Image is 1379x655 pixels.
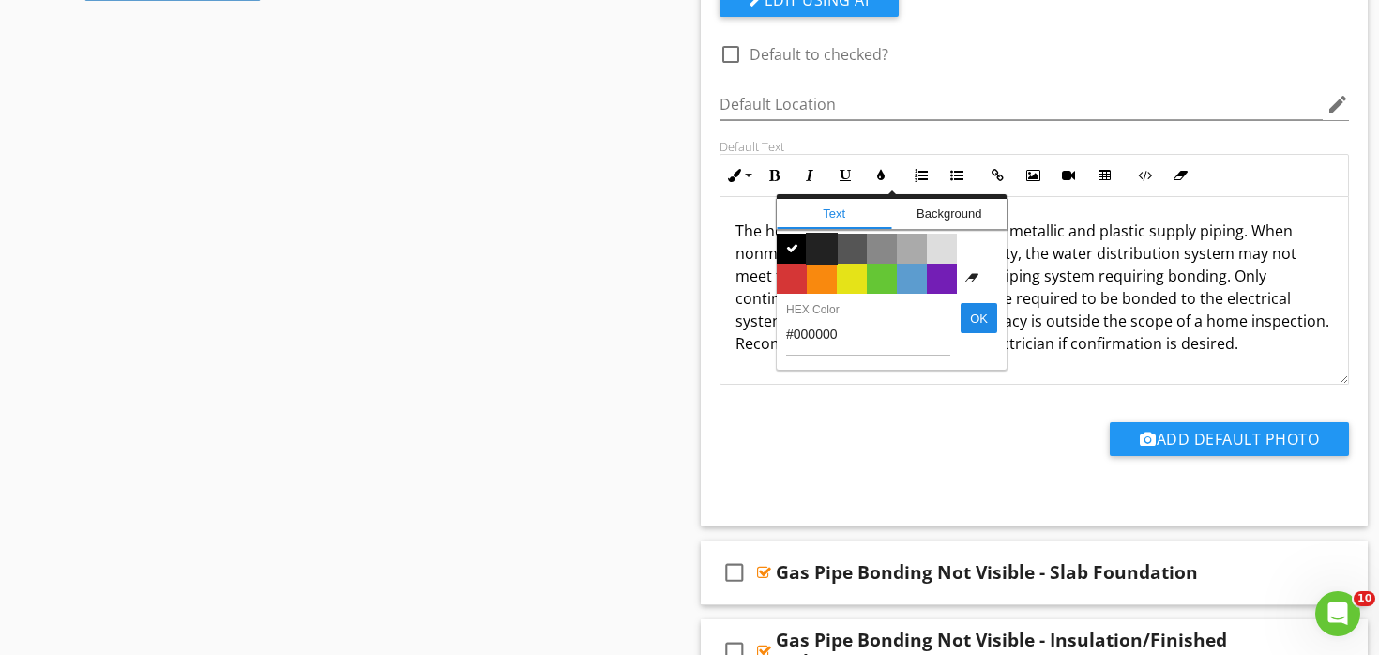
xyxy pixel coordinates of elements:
[786,311,950,356] input: HEX Color
[777,234,807,264] span: 
[1326,93,1349,115] i: edit
[786,303,950,316] label: HEX Color
[720,89,1323,120] input: Default Location
[720,139,1349,154] div: Default Text
[892,199,1008,229] span: Background
[750,45,888,64] label: Default to checked?
[979,158,1015,193] button: Insert Link (⌘K)
[1015,158,1051,193] button: Insert Image (⌘P)
[1086,158,1122,193] button: Insert Table
[756,158,792,193] button: Bold (⌘B)
[1162,158,1198,193] button: Clear Formatting
[777,199,892,229] span: Text
[827,158,863,193] button: Underline (⌘U)
[1127,158,1162,193] button: Code View
[957,264,987,294] span: Clear Formatting
[939,158,975,193] button: Unordered List
[776,561,1198,584] div: Gas Pipe Bonding Not Visible - Slab Foundation
[1354,591,1375,606] span: 10
[720,550,750,595] i: check_box_outline_blank
[792,158,827,193] button: Italic (⌘I)
[720,158,756,193] button: Inline Style
[735,220,1333,355] p: The home contained a combination of metallic and plastic supply piping. When nonmetallic piping i...
[1315,591,1360,636] iframe: Intercom live chat
[1051,158,1086,193] button: Insert Video
[1110,422,1349,456] button: Add Default Photo
[961,303,997,333] button: OK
